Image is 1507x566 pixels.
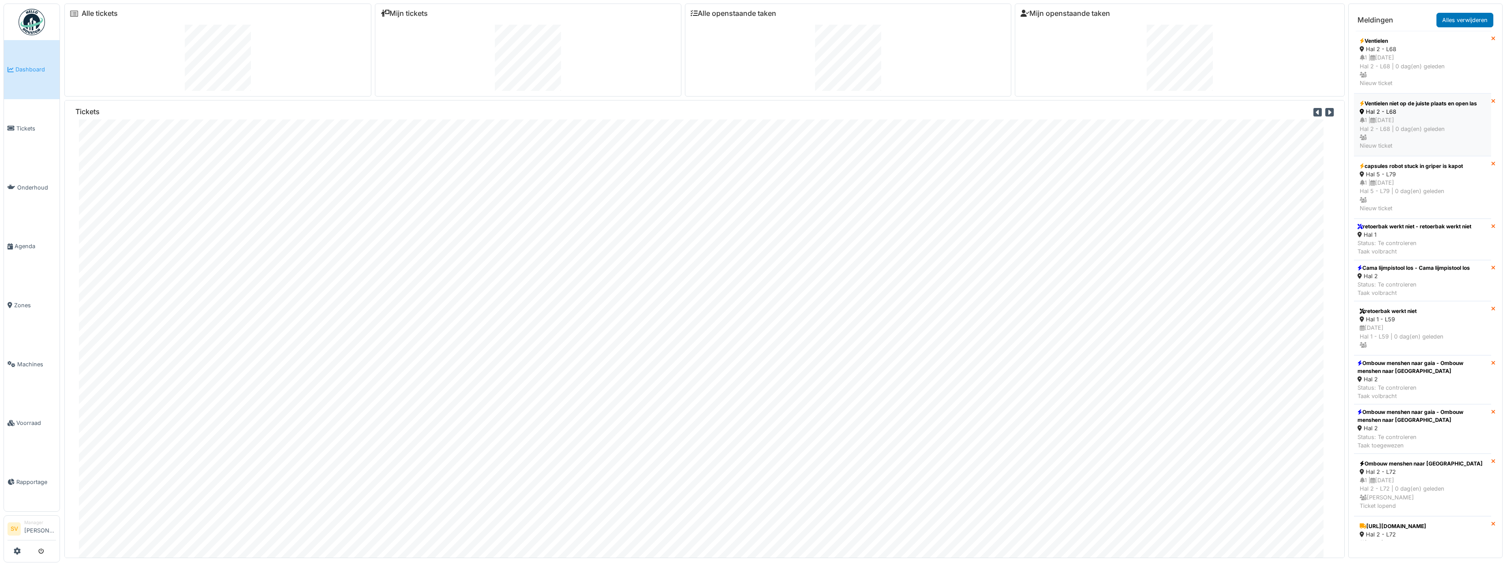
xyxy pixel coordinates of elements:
[1436,13,1493,27] a: Alles verwijderen
[1360,116,1485,150] div: 1 | [DATE] Hal 2 - L68 | 0 dag(en) geleden Nieuw ticket
[1354,156,1491,219] a: capsules robot stuck in griper is kapot Hal 5 - L79 1 |[DATE]Hal 5 - L79 | 0 dag(en) geleden Nieu...
[1357,359,1488,375] div: Ombouw menshen naar gaia - Ombouw menshen naar [GEOGRAPHIC_DATA]
[16,124,56,133] span: Tickets
[1357,272,1470,280] div: Hal 2
[15,242,56,250] span: Agenda
[24,519,56,538] li: [PERSON_NAME]
[381,9,428,18] a: Mijn tickets
[1360,307,1485,315] div: retoerbak werkt niet
[1360,460,1485,468] div: Ombouw menshen naar [GEOGRAPHIC_DATA]
[1360,162,1485,170] div: capsules robot stuck in griper is kapot
[1360,324,1485,349] div: [DATE] Hal 1 - L59 | 0 dag(en) geleden
[1354,404,1491,454] a: Ombouw menshen naar gaia - Ombouw menshen naar [GEOGRAPHIC_DATA] Hal 2 Status: Te controlerenTaak...
[1360,45,1485,53] div: Hal 2 - L68
[1021,9,1110,18] a: Mijn openstaande taken
[1360,476,1485,510] div: 1 | [DATE] Hal 2 - L72 | 0 dag(en) geleden [PERSON_NAME] Ticket lopend
[1357,239,1471,256] div: Status: Te controleren Taak volbracht
[16,419,56,427] span: Voorraad
[75,108,100,116] h6: Tickets
[1360,108,1485,116] div: Hal 2 - L68
[1354,301,1491,355] a: retoerbak werkt niet Hal 1 - L59 [DATE]Hal 1 - L59 | 0 dag(en) geleden
[15,65,56,74] span: Dashboard
[1360,100,1485,108] div: Ventielen niet op de juiste plaats en open las
[4,276,60,335] a: Zones
[4,335,60,394] a: Machines
[1357,231,1471,239] div: Hal 1
[17,360,56,369] span: Machines
[1354,355,1491,405] a: Ombouw menshen naar gaia - Ombouw menshen naar [GEOGRAPHIC_DATA] Hal 2 Status: Te controlerenTaak...
[1360,170,1485,179] div: Hal 5 - L79
[1357,280,1470,297] div: Status: Te controleren Taak volbracht
[19,9,45,35] img: Badge_color-CXgf-gQk.svg
[1357,424,1488,432] div: Hal 2
[14,301,56,309] span: Zones
[4,99,60,158] a: Tickets
[1354,31,1491,93] a: Ventielen Hal 2 - L68 1 |[DATE]Hal 2 - L68 | 0 dag(en) geleden Nieuw ticket
[1357,384,1488,400] div: Status: Te controleren Taak volbracht
[4,217,60,276] a: Agenda
[4,453,60,512] a: Rapportage
[1357,433,1488,450] div: Status: Te controleren Taak toegewezen
[4,158,60,217] a: Onderhoud
[7,519,56,540] a: SV Manager[PERSON_NAME]
[1357,375,1488,384] div: Hal 2
[17,183,56,192] span: Onderhoud
[82,9,118,18] a: Alle tickets
[1354,93,1491,156] a: Ventielen niet op de juiste plaats en open las Hal 2 - L68 1 |[DATE]Hal 2 - L68 | 0 dag(en) geled...
[1360,53,1485,87] div: 1 | [DATE] Hal 2 - L68 | 0 dag(en) geleden Nieuw ticket
[1357,264,1470,272] div: Cama lijmpistool los - Cama lijmpistool los
[24,519,56,526] div: Manager
[1360,179,1485,212] div: 1 | [DATE] Hal 5 - L79 | 0 dag(en) geleden Nieuw ticket
[1360,530,1485,539] div: Hal 2 - L72
[691,9,776,18] a: Alle openstaande taken
[4,40,60,99] a: Dashboard
[1360,468,1485,476] div: Hal 2 - L72
[1357,408,1488,424] div: Ombouw menshen naar gaia - Ombouw menshen naar [GEOGRAPHIC_DATA]
[1357,16,1393,24] h6: Meldingen
[1354,219,1491,260] a: retoerbak werkt niet - retoerbak werkt niet Hal 1 Status: Te controlerenTaak volbracht
[1357,223,1471,231] div: retoerbak werkt niet - retoerbak werkt niet
[7,522,21,536] li: SV
[1360,37,1485,45] div: Ventielen
[1354,260,1491,302] a: Cama lijmpistool los - Cama lijmpistool los Hal 2 Status: Te controlerenTaak volbracht
[1360,522,1485,530] div: [URL][DOMAIN_NAME]
[1354,454,1491,516] a: Ombouw menshen naar [GEOGRAPHIC_DATA] Hal 2 - L72 1 |[DATE]Hal 2 - L72 | 0 dag(en) geleden [PERSO...
[1360,315,1485,324] div: Hal 1 - L59
[16,478,56,486] span: Rapportage
[4,394,60,453] a: Voorraad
